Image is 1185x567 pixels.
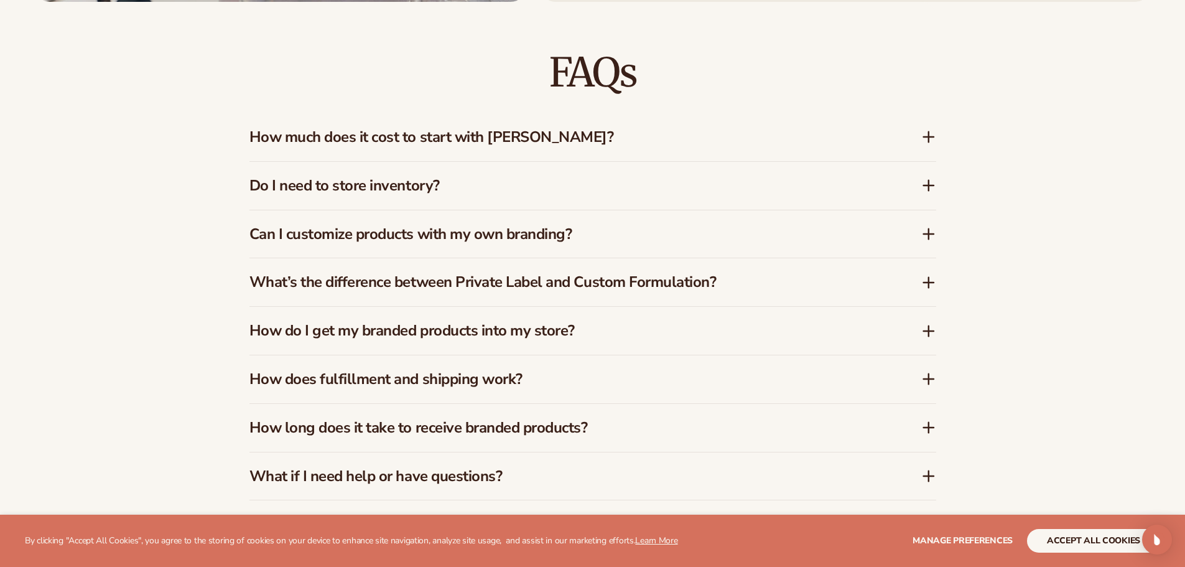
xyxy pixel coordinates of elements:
span: Manage preferences [913,535,1013,546]
h3: What if I need help or have questions? [249,467,884,485]
h3: What’s the difference between Private Label and Custom Formulation? [249,273,884,291]
div: Open Intercom Messenger [1142,525,1172,555]
h3: Can I customize products with my own branding? [249,225,884,243]
h3: How much does it cost to start with [PERSON_NAME]? [249,128,884,146]
h3: Do I need to store inventory? [249,177,884,195]
button: Manage preferences [913,529,1013,553]
button: accept all cookies [1027,529,1160,553]
p: By clicking "Accept All Cookies", you agree to the storing of cookies on your device to enhance s... [25,536,678,546]
h3: How long does it take to receive branded products? [249,419,884,437]
h3: How do I get my branded products into my store? [249,322,884,340]
h3: How does fulfillment and shipping work? [249,370,884,388]
a: Learn More [635,535,677,546]
h2: FAQs [249,52,936,93]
